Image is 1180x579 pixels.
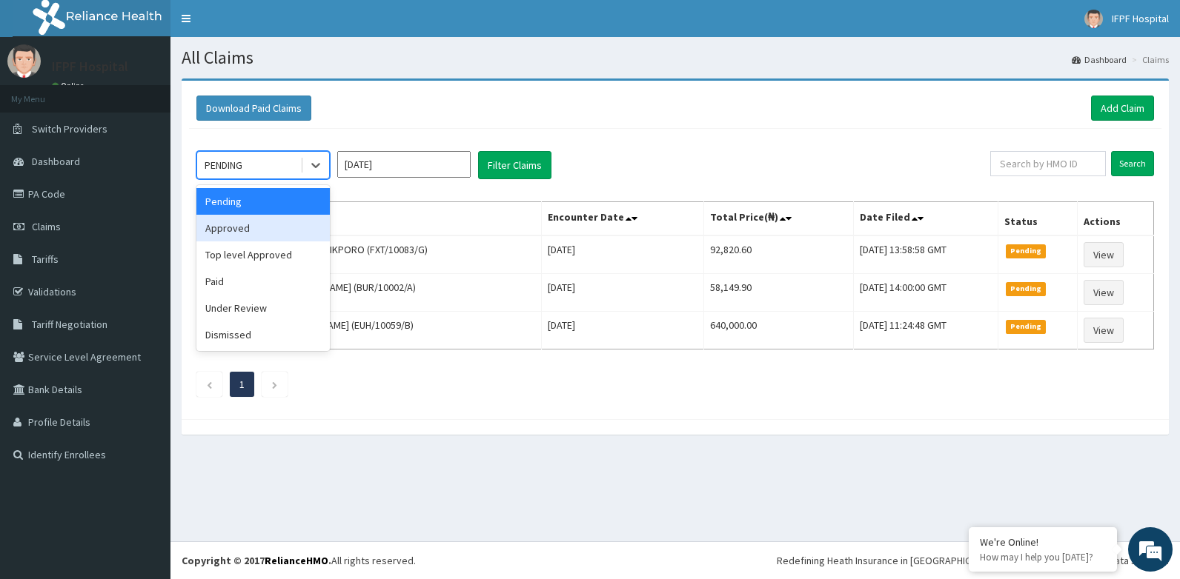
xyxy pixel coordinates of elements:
[32,252,59,266] span: Tariffs
[1112,12,1169,25] span: IFPF Hospital
[853,202,998,236] th: Date Filed
[32,220,61,233] span: Claims
[542,312,703,349] td: [DATE]
[32,318,107,331] span: Tariff Negotiation
[206,378,213,391] a: Previous page
[542,274,703,312] td: [DATE]
[1084,280,1124,305] a: View
[542,235,703,274] td: [DATE]
[196,188,330,215] div: Pending
[265,554,328,567] a: RelianceHMO
[205,158,242,173] div: PENDING
[196,268,330,295] div: Paid
[980,551,1106,563] p: How may I help you today?
[86,187,205,336] span: We're online!
[853,235,998,274] td: [DATE] 13:58:58 GMT
[1077,202,1153,236] th: Actions
[196,215,330,241] div: Approved
[32,122,107,135] span: Switch Providers
[197,274,542,312] td: Oluwasadefunmi [PERSON_NAME] (BUR/10002/A)
[196,295,330,321] div: Under Review
[1006,320,1047,333] span: Pending
[239,378,245,391] a: Page 1 is your current page
[703,202,853,236] th: Total Price(₦)
[777,553,1169,568] div: Redefining Heath Insurance in [GEOGRAPHIC_DATA] using Telemedicine and Data Science!
[1006,244,1047,258] span: Pending
[1084,318,1124,343] a: View
[197,312,542,349] td: [PERSON_NAME] [PERSON_NAME] (EUH/10059/B)
[1006,282,1047,295] span: Pending
[7,44,41,78] img: User Image
[32,155,80,168] span: Dashboard
[337,151,471,178] input: Select Month and Year
[52,60,128,73] p: IFPF Hospital
[542,202,703,236] th: Encounter Date
[478,151,551,179] button: Filter Claims
[1084,10,1103,28] img: User Image
[1128,53,1169,66] li: Claims
[853,274,998,312] td: [DATE] 14:00:00 GMT
[197,235,542,274] td: [PERSON_NAME] GOODLUCK-IKPORO (FXT/10083/G)
[182,554,331,567] strong: Copyright © 2017 .
[182,48,1169,67] h1: All Claims
[1072,53,1127,66] a: Dashboard
[170,541,1180,579] footer: All rights reserved.
[271,378,278,391] a: Next page
[243,7,279,43] div: Minimize live chat window
[27,74,60,111] img: d_794563401_company_1708531726252_794563401
[1111,151,1154,176] input: Search
[703,274,853,312] td: 58,149.90
[1091,96,1154,121] a: Add Claim
[197,202,542,236] th: Name
[703,235,853,274] td: 92,820.60
[703,312,853,349] td: 640,000.00
[196,241,330,268] div: Top level Approved
[980,535,1106,549] div: We're Online!
[196,96,311,121] button: Download Paid Claims
[7,404,282,456] textarea: Type your message and hit 'Enter'
[1084,242,1124,267] a: View
[196,321,330,348] div: Dismissed
[853,312,998,349] td: [DATE] 11:24:48 GMT
[990,151,1106,176] input: Search by HMO ID
[998,202,1077,236] th: Status
[77,83,249,102] div: Chat with us now
[52,81,87,91] a: Online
